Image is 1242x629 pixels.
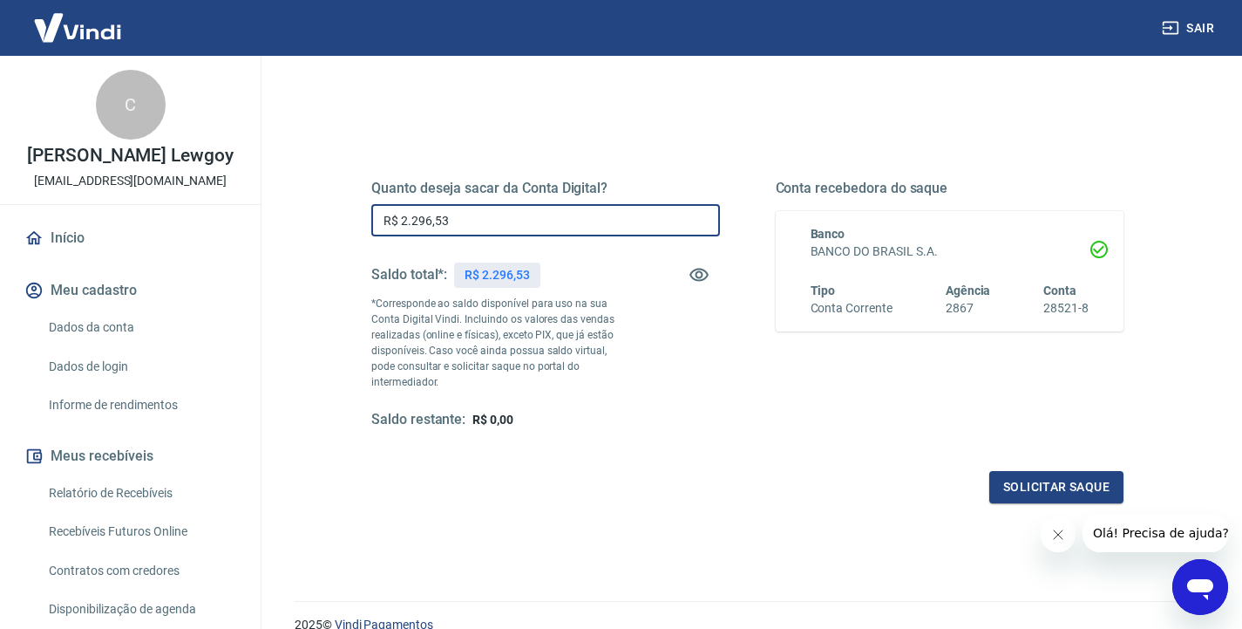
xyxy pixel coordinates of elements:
p: R$ 2.296,53 [465,266,529,284]
button: Meu cadastro [21,271,240,310]
span: Banco [811,227,845,241]
h6: 2867 [946,299,991,318]
a: Dados da conta [42,310,240,345]
h5: Saldo restante: [371,411,465,429]
h6: BANCO DO BRASIL S.A. [811,243,1089,261]
p: [PERSON_NAME] Lewgoy [27,147,234,165]
a: Contratos com credores [42,553,240,589]
h5: Quanto deseja sacar da Conta Digital? [371,180,720,197]
a: Informe de rendimentos [42,387,240,423]
h5: Saldo total*: [371,266,447,284]
button: Meus recebíveis [21,437,240,475]
a: Recebíveis Futuros Online [42,514,240,550]
h5: Conta recebedora do saque [776,180,1124,197]
a: Dados de login [42,349,240,385]
button: Solicitar saque [989,471,1123,503]
span: R$ 0,00 [472,413,513,427]
button: Sair [1158,12,1221,44]
a: Relatório de Recebíveis [42,475,240,511]
p: [EMAIL_ADDRESS][DOMAIN_NAME] [34,172,227,190]
img: Vindi [21,1,134,54]
span: Conta [1043,284,1076,297]
h6: 28521-8 [1043,299,1089,318]
div: C [96,70,166,140]
a: Disponibilização de agenda [42,591,240,627]
h6: Conta Corrente [811,299,892,318]
iframe: Fechar mensagem [1041,517,1076,552]
span: Olá! Precisa de ajuda? [10,12,146,26]
p: *Corresponde ao saldo disponível para uso na sua Conta Digital Vindi. Incluindo os valores das ve... [371,296,633,390]
span: Agência [946,284,991,297]
iframe: Mensagem da empresa [1083,514,1228,552]
iframe: Botão para abrir a janela de mensagens [1172,559,1228,615]
span: Tipo [811,284,836,297]
a: Início [21,219,240,257]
